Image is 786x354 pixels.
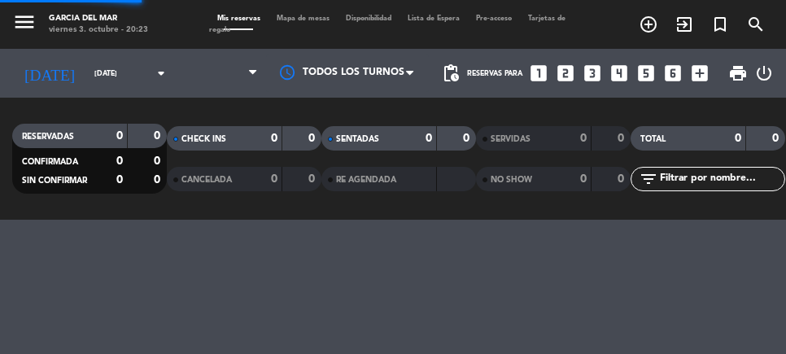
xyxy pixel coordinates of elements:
strong: 0 [116,130,123,142]
div: viernes 3. octubre - 20:23 [49,24,148,36]
span: CANCELADA [181,176,232,184]
i: looks_5 [635,63,657,84]
i: exit_to_app [675,15,694,34]
strong: 0 [463,133,473,144]
strong: 0 [116,155,123,167]
div: Garcia del Mar [49,13,148,24]
span: Pre-acceso [468,15,520,22]
span: Mis reservas [209,15,269,22]
strong: 0 [308,173,318,185]
i: looks_4 [609,63,630,84]
strong: 0 [426,133,432,144]
span: CHECK INS [181,135,226,143]
span: SIN CONFIRMAR [22,177,87,185]
i: looks_one [528,63,549,84]
strong: 0 [618,173,627,185]
i: arrow_drop_down [151,63,171,83]
strong: 0 [154,130,164,142]
i: filter_list [639,169,658,189]
i: power_settings_new [754,63,774,83]
i: turned_in_not [710,15,730,34]
i: add_circle_outline [639,15,658,34]
strong: 0 [116,174,123,186]
span: print [728,63,748,83]
span: pending_actions [441,63,461,83]
span: SERVIDAS [491,135,531,143]
span: TOTAL [640,135,666,143]
span: RE AGENDADA [336,176,396,184]
strong: 0 [271,133,277,144]
strong: 0 [308,133,318,144]
strong: 0 [271,173,277,185]
i: looks_two [555,63,576,84]
span: Reservas para [467,69,522,78]
span: NO SHOW [491,176,532,184]
span: Tarjetas de regalo [209,15,565,33]
span: SENTADAS [336,135,379,143]
i: [DATE] [12,57,86,89]
strong: 0 [735,133,741,144]
span: Disponibilidad [338,15,400,22]
i: add_box [689,63,710,84]
input: Filtrar por nombre... [658,170,784,188]
button: menu [12,10,37,38]
i: looks_3 [582,63,603,84]
i: menu [12,10,37,34]
strong: 0 [580,173,587,185]
strong: 0 [772,133,782,144]
div: LOG OUT [754,49,774,98]
strong: 0 [580,133,587,144]
span: RESERVADAS [22,133,74,141]
i: looks_6 [662,63,683,84]
span: Mapa de mesas [269,15,338,22]
span: CONFIRMADA [22,158,78,166]
strong: 0 [154,174,164,186]
strong: 0 [154,155,164,167]
i: search [746,15,766,34]
strong: 0 [618,133,627,144]
span: Lista de Espera [400,15,468,22]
